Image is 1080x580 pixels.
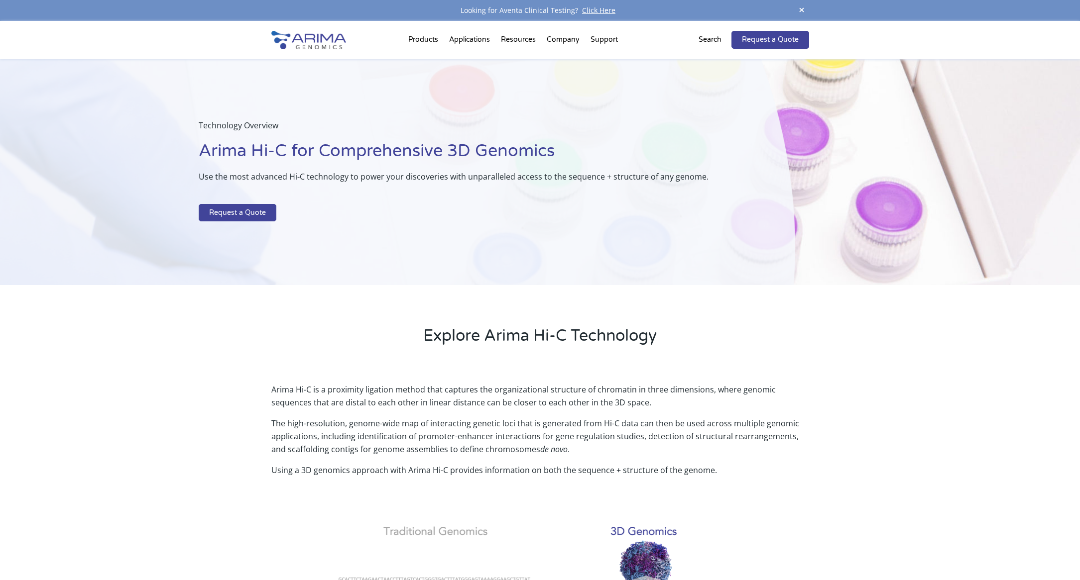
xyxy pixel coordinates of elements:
i: de novo [540,444,568,455]
div: Looking for Aventa Clinical Testing? [271,4,809,17]
p: Technology Overview [199,119,745,140]
a: Click Here [578,5,619,15]
p: Arima Hi-C is a proximity ligation method that captures the organizational structure of chromatin... [271,383,809,417]
p: The high-resolution, genome-wide map of interacting genetic loci that is generated from Hi-C data... [271,417,809,464]
p: Use the most advanced Hi-C technology to power your discoveries with unparalleled access to the s... [199,170,745,191]
img: Arima-Genomics-logo [271,31,346,49]
h1: Arima Hi-C for Comprehensive 3D Genomics [199,140,745,170]
p: Using a 3D genomics approach with Arima Hi-C provides information on both the sequence + structur... [271,464,809,477]
h2: Explore Arima Hi-C Technology [271,325,809,355]
a: Request a Quote [199,204,276,222]
a: Request a Quote [731,31,809,49]
p: Search [699,33,721,46]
